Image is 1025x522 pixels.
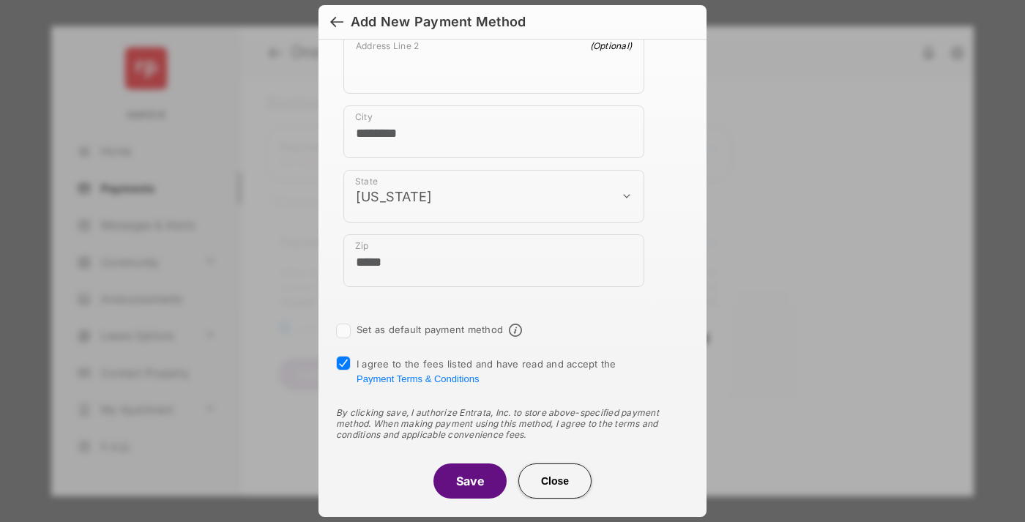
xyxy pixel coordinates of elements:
button: Save [433,463,507,499]
div: By clicking save, I authorize Entrata, Inc. to store above-specified payment method. When making ... [336,407,689,440]
button: Close [518,463,592,499]
label: Set as default payment method [357,324,503,335]
div: payment_method_screening[postal_addresses][addressLine2] [343,34,644,94]
div: payment_method_screening[postal_addresses][administrativeArea] [343,170,644,223]
span: I agree to the fees listed and have read and accept the [357,358,616,384]
div: payment_method_screening[postal_addresses][postalCode] [343,234,644,287]
div: payment_method_screening[postal_addresses][locality] [343,105,644,158]
button: I agree to the fees listed and have read and accept the [357,373,479,384]
span: Default payment method info [509,324,522,337]
div: Add New Payment Method [351,14,526,30]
